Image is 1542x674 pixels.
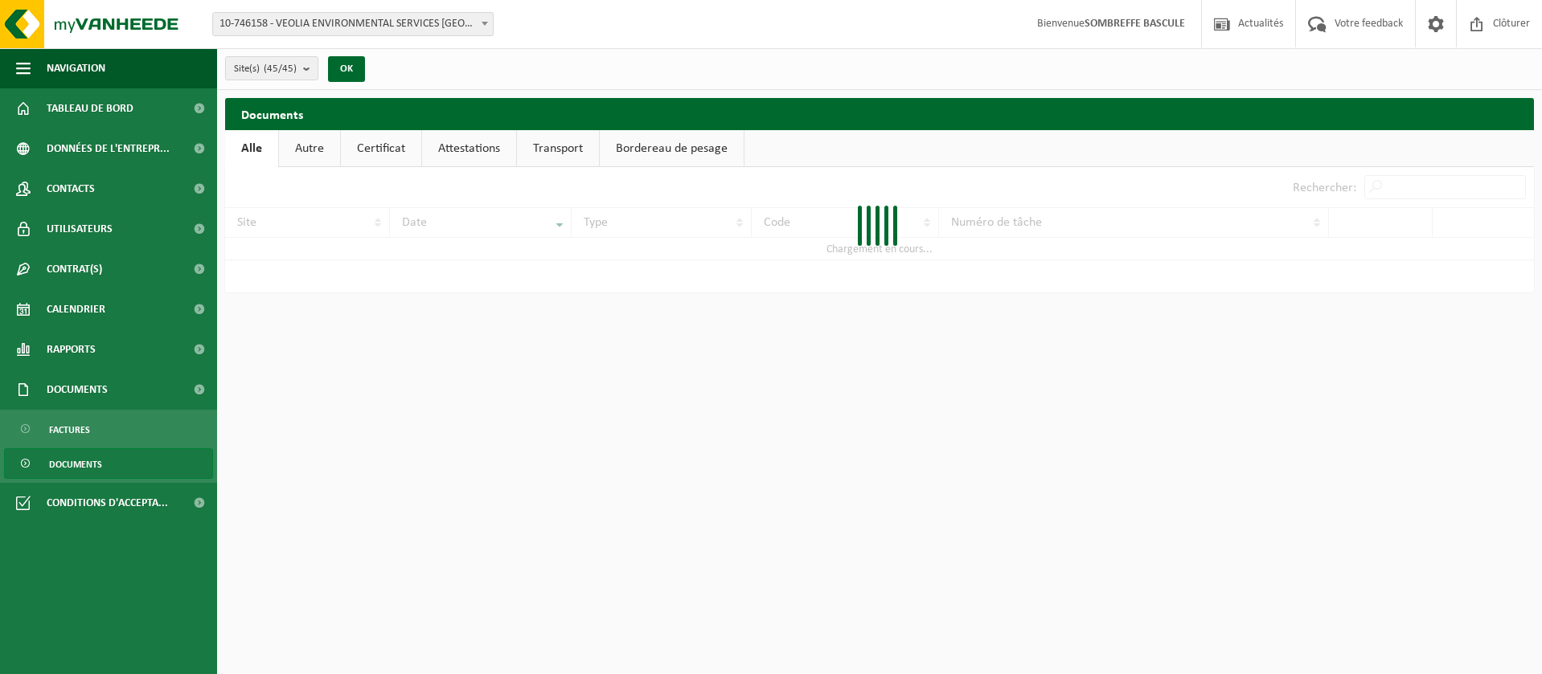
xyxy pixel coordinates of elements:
a: Transport [517,130,599,167]
a: Factures [4,414,213,444]
a: Attestations [422,130,516,167]
span: 10-746158 - VEOLIA ENVIRONMENTAL SERVICES WALLONIE - GRÂCE-HOLLOGNE [213,13,493,35]
span: Contrat(s) [47,249,102,289]
span: 10-746158 - VEOLIA ENVIRONMENTAL SERVICES WALLONIE - GRÂCE-HOLLOGNE [212,12,494,36]
button: OK [328,56,365,82]
span: Données de l'entrepr... [47,129,170,169]
count: (45/45) [264,63,297,74]
button: Site(s)(45/45) [225,56,318,80]
span: Factures [49,415,90,445]
span: Navigation [47,48,105,88]
span: Site(s) [234,57,297,81]
span: Documents [49,449,102,480]
span: Contacts [47,169,95,209]
a: Documents [4,448,213,479]
strong: SOMBREFFE BASCULE [1085,18,1185,30]
span: Calendrier [47,289,105,329]
span: Conditions d'accepta... [47,483,168,523]
span: Tableau de bord [47,88,133,129]
a: Autre [279,130,340,167]
span: Rapports [47,329,96,370]
a: Bordereau de pesage [600,130,744,167]
span: Utilisateurs [47,209,113,249]
a: Alle [225,130,278,167]
h2: Documents [225,98,1534,129]
span: Documents [47,370,108,410]
a: Certificat [341,130,421,167]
